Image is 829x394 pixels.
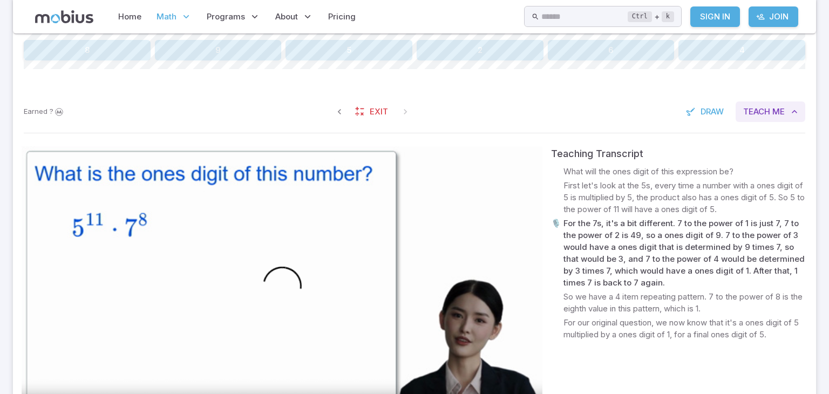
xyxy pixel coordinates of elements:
[286,40,412,60] button: 5
[207,11,245,23] span: Programs
[551,146,807,161] div: Teaching Transcript
[551,218,561,289] p: 🎙️
[275,11,298,23] span: About
[628,11,652,22] kbd: Ctrl
[325,4,359,29] a: Pricing
[330,102,349,121] span: Previous Question
[50,106,53,117] span: ?
[563,180,807,215] p: First let's look at the 5s, every time a number with a ones digit of 5 is multiplied by 5, the pr...
[548,40,675,60] button: 6
[115,4,145,29] a: Home
[690,6,740,27] a: Sign In
[24,40,151,60] button: 8
[396,102,415,121] span: On Latest Question
[743,106,770,118] span: Teach
[349,101,396,122] a: Exit
[701,106,724,118] span: Draw
[563,166,733,178] p: What will the ones digit of this expression be?
[563,291,807,315] p: So we have a 4 item repeating pattern. 7 to the power of 8 is the eighth value in this pattern, w...
[628,10,674,23] div: +
[24,106,47,117] span: Earned
[24,106,65,117] p: Sign In to earn Mobius dollars
[749,6,798,27] a: Join
[563,218,807,289] p: For the 7s, it's a bit different. 7 to the power of 1 is just 7, 7 to the power of 2 is 49, so a ...
[155,40,282,60] button: 9
[157,11,176,23] span: Math
[678,40,805,60] button: 4
[563,317,807,341] p: For our original question, we now know that it's a ones digit of 5 multiplied by a ones digit of ...
[417,40,543,60] button: 2
[736,101,805,122] button: TeachMe
[662,11,674,22] kbd: k
[370,106,388,118] span: Exit
[680,101,731,122] button: Draw
[772,106,785,118] span: Me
